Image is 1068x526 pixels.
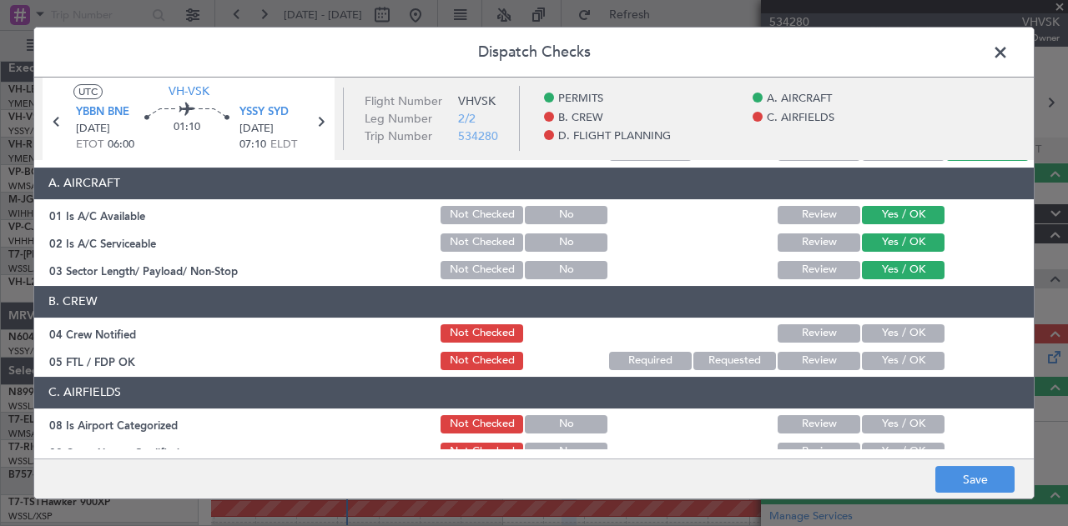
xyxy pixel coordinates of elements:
[778,415,860,433] button: Review
[778,206,860,224] button: Review
[862,324,945,343] button: Yes / OK
[767,110,834,127] span: C. AIRFIELDS
[862,233,945,252] button: Yes / OK
[862,261,945,279] button: Yes / OK
[778,324,860,343] button: Review
[778,443,860,461] button: Review
[862,415,945,433] button: Yes / OK
[693,352,776,370] button: Requested
[767,91,832,108] span: A. AIRCRAFT
[862,352,945,370] button: Yes / OK
[935,466,1015,493] button: Save
[862,206,945,224] button: Yes / OK
[778,233,860,252] button: Review
[862,443,945,461] button: Yes / OK
[778,261,860,279] button: Review
[34,28,1034,78] header: Dispatch Checks
[778,352,860,370] button: Review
